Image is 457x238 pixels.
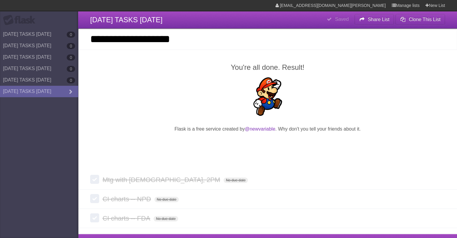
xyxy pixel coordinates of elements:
[90,213,99,222] label: Done
[224,178,248,183] span: No due date
[154,197,179,202] span: No due date
[90,125,445,133] p: Flask is a free service created by . Why don't you tell your friends about it.
[245,126,276,131] a: @newvariable
[102,176,222,184] span: Mtg with [DEMOGRAPHIC_DATA], 2PM
[102,195,152,203] span: CI charts -- NPD
[248,77,287,116] img: Super Mario
[409,17,440,22] b: Clone This List
[67,54,75,60] b: 0
[355,14,394,25] button: Share List
[102,215,152,222] span: CI charts -- FDA
[67,32,75,38] b: 0
[67,43,75,49] b: 0
[368,17,389,22] b: Share List
[90,175,99,184] label: Done
[395,14,445,25] button: Clone This List
[90,16,163,24] span: [DATE] TASKS [DATE]
[90,62,445,73] h2: You're all done. Result!
[154,216,178,221] span: No due date
[257,140,279,149] iframe: X Post Button
[3,15,39,26] div: Flask
[67,77,75,83] b: 0
[90,194,99,203] label: Done
[335,17,349,22] b: Saved
[67,66,75,72] b: 0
